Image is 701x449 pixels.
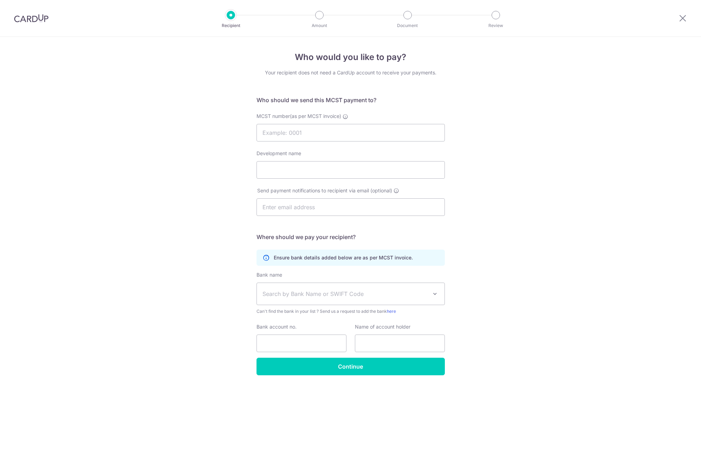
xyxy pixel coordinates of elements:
[16,5,30,11] span: Help
[257,113,341,119] span: MCST number(as per MCST invoice)
[14,14,48,22] img: CardUp
[382,22,434,29] p: Document
[274,254,413,261] p: Ensure bank details added below are as per MCST invoice.
[257,308,445,315] span: Can't find the bank in your list ? Send us a request to add the bank
[257,187,392,194] span: Send payment notifications to recipient via email (optional)
[355,323,410,330] label: Name of account holder
[257,358,445,375] input: Continue
[470,22,522,29] p: Review
[257,150,301,157] label: Development name
[205,22,257,29] p: Recipient
[257,69,445,76] div: Your recipient does not need a CardUp account to receive your payments.
[257,124,445,141] input: Example: 0001
[257,96,445,104] h5: Who should we send this MCST payment to?
[257,198,445,216] input: Enter email address
[257,233,445,241] h5: Where should we pay your recipient?
[257,271,282,278] label: Bank name
[262,290,428,298] span: Search by Bank Name or SWIFT Code
[387,309,396,314] a: here
[293,22,345,29] p: Amount
[257,51,445,64] h4: Who would you like to pay?
[257,323,297,330] label: Bank account no.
